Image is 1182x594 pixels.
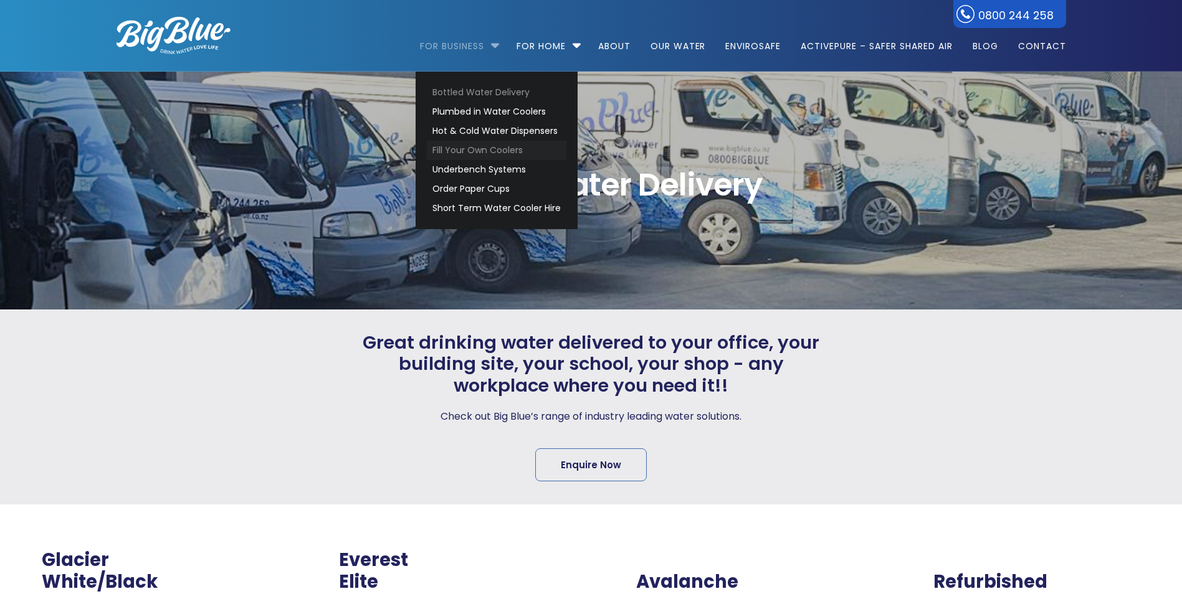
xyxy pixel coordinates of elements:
a: Enquire Now [535,448,647,481]
a: Short Term Water Cooler Hire [427,199,566,218]
a: White/Black [42,569,158,594]
span: . [933,547,938,572]
a: Glacier [42,547,109,572]
a: Elite [339,569,378,594]
a: Fill Your Own Coolers [427,141,566,160]
iframe: Chatbot [1100,512,1165,577]
span: . [636,547,641,572]
p: Check out Big Blue’s range of industry leading water solutions. [360,408,823,425]
span: Bottled Water Delivery [117,169,1066,200]
a: Plumbed in Water Coolers [427,102,566,121]
a: Order Paper Cups [427,179,566,199]
a: Refurbished [933,569,1047,594]
a: Avalanche [636,569,738,594]
a: Everest [339,547,408,572]
img: logo [117,17,231,54]
a: Underbench Systems [427,160,566,179]
a: Hot & Cold Water Dispensers [427,121,566,141]
a: Bottled Water Delivery [427,83,566,102]
span: Great drinking water delivered to your office, your building site, your school, your shop - any w... [360,332,823,397]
